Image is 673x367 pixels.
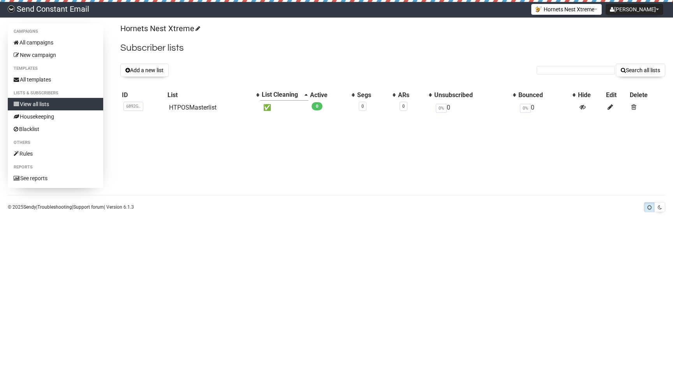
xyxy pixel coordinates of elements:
a: Hornets Nest Xtreme [120,24,199,33]
a: Support forum [73,204,104,210]
a: HTPOSMasterlist [169,104,217,111]
div: List [167,91,252,99]
a: Rules [8,147,103,160]
div: Segs [357,91,389,99]
div: Unsubscribed [434,91,509,99]
h2: Subscriber lists [120,41,665,55]
img: favicons [536,6,542,12]
th: Active: No sort applied, activate to apply an ascending sort [308,89,356,101]
div: Bounced [518,91,569,99]
button: [PERSON_NAME] [606,4,663,15]
td: ✅ [260,101,308,115]
a: All templates [8,73,103,86]
td: 0 [433,101,517,115]
th: ARs: No sort applied, activate to apply an ascending sort [396,89,433,101]
div: ARs [398,91,425,99]
button: Hornets Nest Xtreme [531,4,602,15]
a: New campaign [8,49,103,61]
th: List: No sort applied, activate to apply an ascending sort [166,89,260,101]
a: Troubleshooting [37,204,72,210]
div: List Cleaning [262,91,301,99]
span: 6892G.. [123,102,143,111]
th: Unsubscribed: No sort applied, activate to apply an ascending sort [433,89,517,101]
li: Lists & subscribers [8,89,103,98]
th: Hide: No sort applied, sorting is disabled [576,89,604,101]
button: Add a new list [120,64,169,77]
th: Segs: No sort applied, activate to apply an ascending sort [356,89,396,101]
a: 0 [402,104,405,109]
div: ID [122,91,165,99]
td: 0 [517,101,576,115]
th: Edit: No sort applied, sorting is disabled [604,89,628,101]
li: Templates [8,64,103,73]
a: See reports [8,172,103,184]
a: View all lists [8,98,103,110]
th: Bounced: No sort applied, activate to apply an ascending sort [517,89,576,101]
th: Delete: No sort applied, sorting is disabled [628,89,665,101]
div: Edit [606,91,627,99]
th: List Cleaning: Ascending sort applied, activate to apply a descending sort [260,89,308,101]
span: 0% [520,104,531,113]
div: Active [310,91,348,99]
span: 0% [436,104,447,113]
p: © 2025 | | | Version 6.1.3 [8,203,134,211]
div: Delete [630,91,664,99]
button: Search all lists [616,64,665,77]
li: Campaigns [8,27,103,36]
li: Others [8,138,103,147]
a: Blacklist [8,123,103,135]
a: Housekeeping [8,110,103,123]
img: 5a92da3e977d5749e38a0ef9416a1eaa [8,5,15,12]
a: 0 [361,104,364,109]
a: All campaigns [8,36,103,49]
li: Reports [8,163,103,172]
th: ID: No sort applied, sorting is disabled [120,89,166,101]
a: Sendy [23,204,36,210]
div: Hide [578,91,603,99]
span: 0 [312,102,322,110]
